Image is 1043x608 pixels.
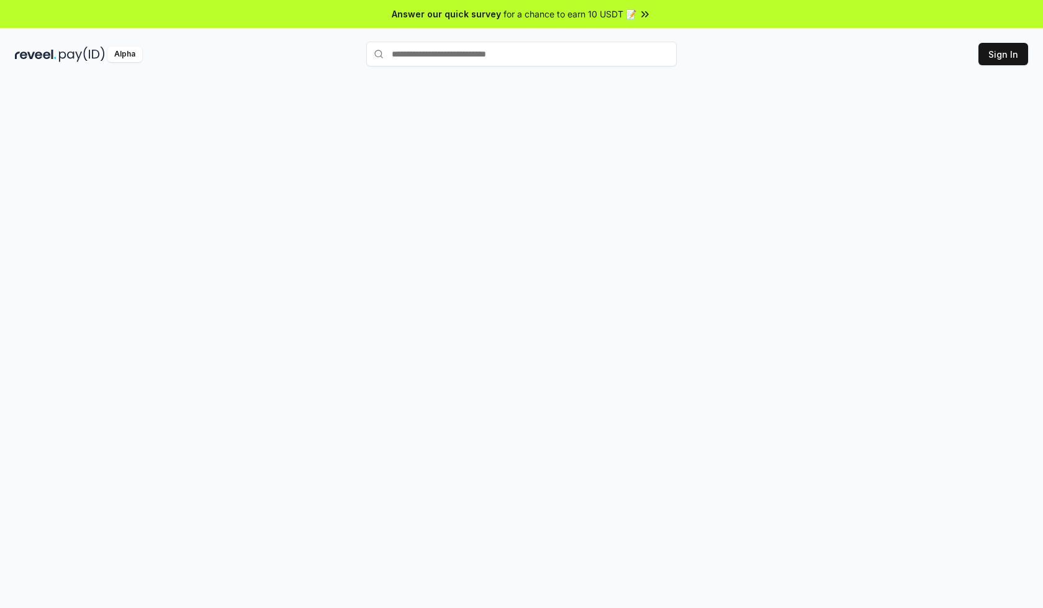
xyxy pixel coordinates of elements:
[392,7,501,20] span: Answer our quick survey
[978,43,1028,65] button: Sign In
[503,7,636,20] span: for a chance to earn 10 USDT 📝
[59,47,105,62] img: pay_id
[107,47,142,62] div: Alpha
[15,47,56,62] img: reveel_dark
